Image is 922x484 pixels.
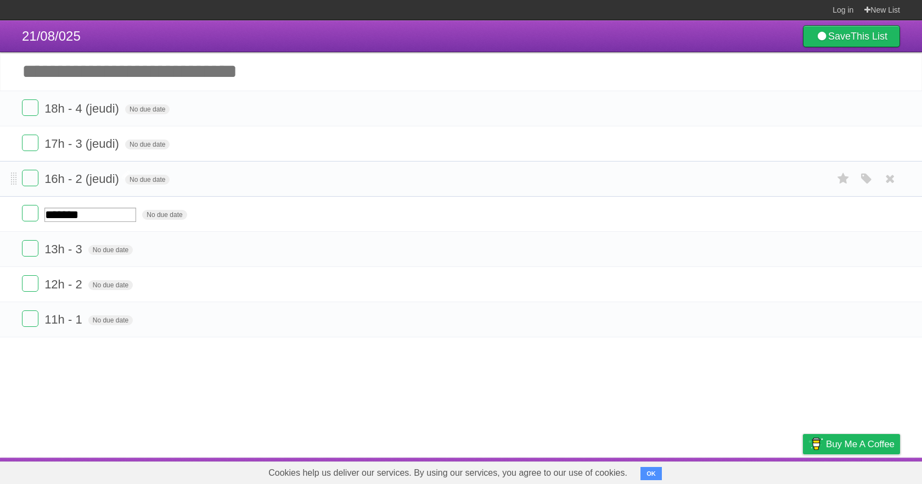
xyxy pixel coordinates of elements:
[640,467,662,480] button: OK
[657,460,680,481] a: About
[693,460,738,481] a: Developers
[88,315,133,325] span: No due date
[831,460,900,481] a: Suggest a feature
[826,435,895,454] span: Buy me a coffee
[257,462,638,484] span: Cookies help us deliver our services. By using our services, you agree to our use of cookies.
[22,99,38,116] label: Done
[22,135,38,151] label: Done
[789,460,817,481] a: Privacy
[803,25,900,47] a: SaveThis List
[22,170,38,186] label: Done
[22,240,38,257] label: Done
[808,435,823,453] img: Buy me a coffee
[44,277,85,291] span: 12h - 2
[44,172,122,186] span: 16h - 2 (jeudi)
[22,275,38,292] label: Done
[125,175,170,185] span: No due date
[142,210,187,220] span: No due date
[22,29,81,43] span: 21/08/025
[22,310,38,327] label: Done
[803,434,900,454] a: Buy me a coffee
[125,140,170,149] span: No due date
[22,205,38,221] label: Done
[125,104,170,114] span: No due date
[44,313,85,326] span: 11h - 1
[88,280,133,290] span: No due date
[44,242,85,256] span: 13h - 3
[851,31,887,42] b: This List
[751,460,775,481] a: Terms
[44,137,122,151] span: 17h - 3 (jeudi)
[44,102,122,115] span: 18h - 4 (jeudi)
[833,170,854,188] label: Star task
[88,245,133,255] span: No due date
